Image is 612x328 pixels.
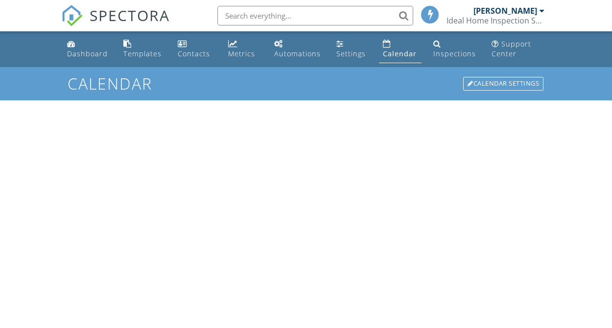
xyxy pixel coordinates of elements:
[492,39,531,58] div: Support Center
[228,49,255,58] div: Metrics
[61,5,83,26] img: The Best Home Inspection Software - Spectora
[123,49,162,58] div: Templates
[61,13,170,34] a: SPECTORA
[63,35,112,63] a: Dashboard
[67,49,108,58] div: Dashboard
[488,35,549,63] a: Support Center
[119,35,166,63] a: Templates
[447,16,544,25] div: Ideal Home Inspection Services, LLC
[336,49,366,58] div: Settings
[274,49,321,58] div: Automations
[433,49,476,58] div: Inspections
[462,76,544,92] a: Calendar Settings
[90,5,170,25] span: SPECTORA
[429,35,480,63] a: Inspections
[473,6,537,16] div: [PERSON_NAME]
[463,77,543,91] div: Calendar Settings
[224,35,262,63] a: Metrics
[178,49,210,58] div: Contacts
[332,35,371,63] a: Settings
[379,35,422,63] a: Calendar
[383,49,417,58] div: Calendar
[68,75,544,92] h1: Calendar
[217,6,413,25] input: Search everything...
[270,35,325,63] a: Automations (Basic)
[174,35,216,63] a: Contacts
